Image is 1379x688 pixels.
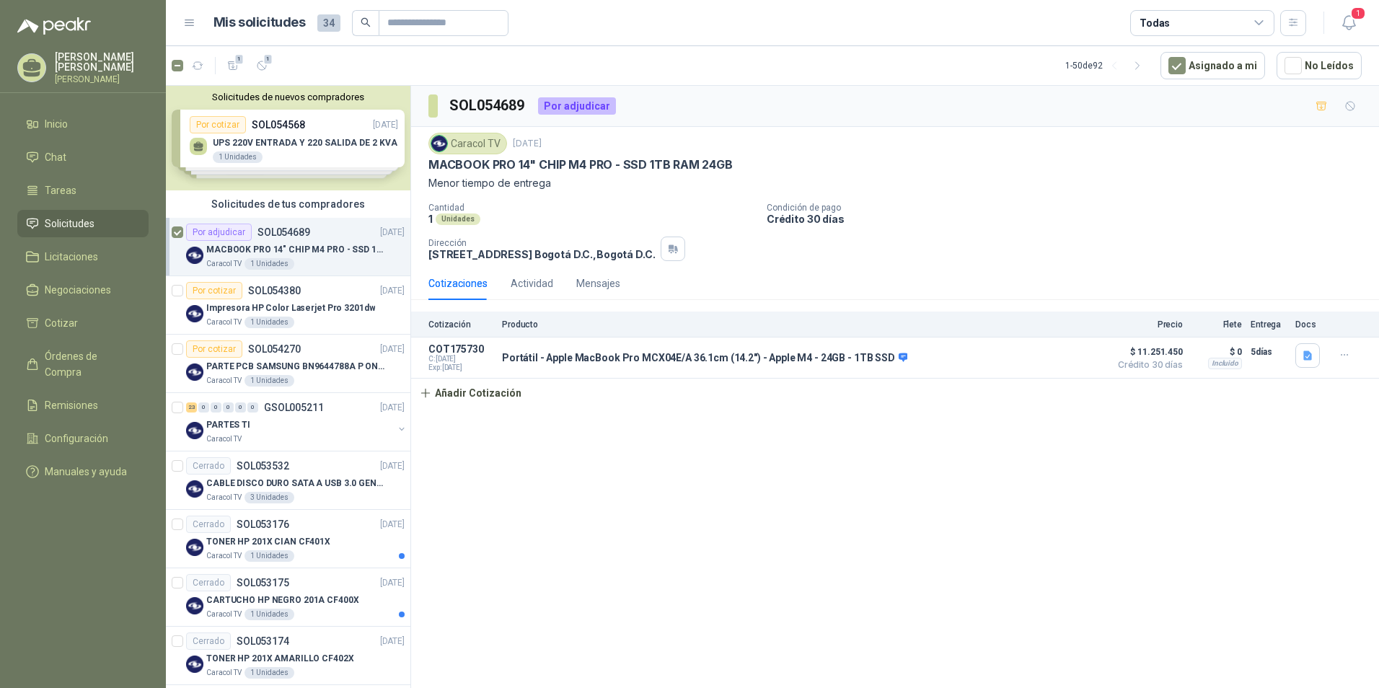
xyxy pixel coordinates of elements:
img: Company Logo [431,136,447,151]
div: Por adjudicar [186,224,252,241]
p: TONER HP 201X AMARILLO CF402X [206,652,354,666]
div: 1 Unidades [244,258,294,270]
div: 0 [235,402,246,413]
p: GSOL005211 [264,402,324,413]
span: Negociaciones [45,282,111,298]
div: 0 [198,402,209,413]
p: Menor tiempo de entrega [428,175,1362,191]
p: [DATE] [380,518,405,532]
a: Por adjudicarSOL054689[DATE] Company LogoMACBOOK PRO 14" CHIP M4 PRO - SSD 1TB RAM 24GBCaracol TV... [166,218,410,276]
a: Negociaciones [17,276,149,304]
a: Órdenes de Compra [17,343,149,386]
a: Cotizar [17,309,149,337]
div: Solicitudes de tus compradores [166,190,410,218]
div: 3 Unidades [244,492,294,503]
a: Chat [17,144,149,171]
div: Cotizaciones [428,275,488,291]
div: 1 Unidades [244,667,294,679]
div: Cerrado [186,632,231,650]
a: CerradoSOL053175[DATE] Company LogoCARTUCHO HP NEGRO 201A CF400XCaracol TV1 Unidades [166,568,410,627]
p: Producto [502,319,1102,330]
p: Docs [1295,319,1324,330]
span: Solicitudes [45,216,94,231]
p: Crédito 30 días [767,213,1373,225]
p: Impresora HP Color Laserjet Pro 3201dw [206,301,375,315]
p: Cantidad [428,203,755,213]
div: 0 [211,402,221,413]
p: Caracol TV [206,258,242,270]
div: Cerrado [186,574,231,591]
div: Mensajes [576,275,620,291]
button: Añadir Cotización [411,379,529,407]
button: Asignado a mi [1160,52,1265,79]
p: Flete [1191,319,1242,330]
p: [DATE] [380,226,405,239]
span: Tareas [45,182,76,198]
p: 5 días [1251,343,1287,361]
img: Logo peakr [17,17,91,35]
p: [DATE] [380,401,405,415]
a: Solicitudes [17,210,149,237]
div: Incluido [1208,358,1242,369]
img: Company Logo [186,247,203,264]
p: SOL054689 [257,227,310,237]
p: Caracol TV [206,667,242,679]
span: Manuales y ayuda [45,464,127,480]
button: Solicitudes de nuevos compradores [172,92,405,102]
span: Crédito 30 días [1111,361,1183,369]
p: Caracol TV [206,609,242,620]
span: 34 [317,14,340,32]
p: SOL053174 [237,636,289,646]
p: Caracol TV [206,492,242,503]
p: [DATE] [380,459,405,473]
p: $ 0 [1191,343,1242,361]
div: 1 - 50 de 92 [1065,54,1149,77]
p: MACBOOK PRO 14" CHIP M4 PRO - SSD 1TB RAM 24GB [206,243,386,257]
span: C: [DATE] [428,355,493,363]
p: [DATE] [513,137,542,151]
a: CerradoSOL053174[DATE] Company LogoTONER HP 201X AMARILLO CF402XCaracol TV1 Unidades [166,627,410,685]
p: 1 [428,213,433,225]
div: Solicitudes de nuevos compradoresPor cotizarSOL054568[DATE] UPS 220V ENTRADA Y 220 SALIDA DE 2 KV... [166,86,410,190]
p: [PERSON_NAME] [55,75,149,84]
div: Por adjudicar [538,97,616,115]
span: Exp: [DATE] [428,363,493,372]
p: SOL054270 [248,344,301,354]
p: SOL053176 [237,519,289,529]
button: 1 [250,54,273,77]
span: search [361,17,371,27]
p: Caracol TV [206,375,242,387]
p: SOL053532 [237,461,289,471]
img: Company Logo [186,480,203,498]
span: $ 11.251.450 [1111,343,1183,361]
div: 1 Unidades [244,550,294,562]
a: Inicio [17,110,149,138]
p: Portátil - Apple MacBook Pro MCX04E/A 36.1cm (14.2") - Apple M4 - 24GB - 1TB SSD [502,352,907,365]
p: [PERSON_NAME] [PERSON_NAME] [55,52,149,72]
span: Cotizar [45,315,78,331]
div: 1 Unidades [244,609,294,620]
img: Company Logo [186,539,203,556]
p: PARTES TI [206,418,250,432]
div: Por cotizar [186,340,242,358]
span: 1 [234,53,244,65]
span: Remisiones [45,397,98,413]
p: [DATE] [380,284,405,298]
p: SOL054380 [248,286,301,296]
p: Cotización [428,319,493,330]
button: 1 [221,54,244,77]
p: [DATE] [380,343,405,356]
a: Configuración [17,425,149,452]
a: Por cotizarSOL054380[DATE] Company LogoImpresora HP Color Laserjet Pro 3201dwCaracol TV1 Unidades [166,276,410,335]
div: Cerrado [186,457,231,475]
span: Inicio [45,116,68,132]
a: Manuales y ayuda [17,458,149,485]
p: [STREET_ADDRESS] Bogotá D.C. , Bogotá D.C. [428,248,655,260]
p: PARTE PCB SAMSUNG BN9644788A P ONECONNE [206,360,386,374]
img: Company Logo [186,363,203,381]
p: Caracol TV [206,550,242,562]
img: Company Logo [186,305,203,322]
p: CARTUCHO HP NEGRO 201A CF400X [206,594,359,607]
img: Company Logo [186,597,203,614]
div: 0 [223,402,234,413]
